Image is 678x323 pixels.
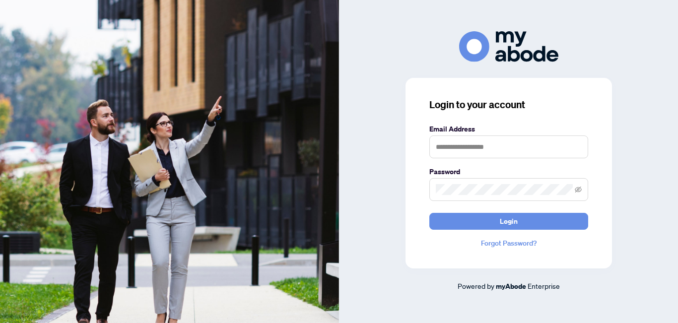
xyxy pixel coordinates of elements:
button: Login [429,213,588,230]
span: Powered by [458,281,494,290]
h3: Login to your account [429,98,588,112]
a: Forgot Password? [429,238,588,249]
label: Password [429,166,588,177]
img: ma-logo [459,31,558,62]
span: Enterprise [528,281,560,290]
label: Email Address [429,124,588,134]
span: Login [500,213,518,229]
span: eye-invisible [575,186,582,193]
a: myAbode [496,281,526,292]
